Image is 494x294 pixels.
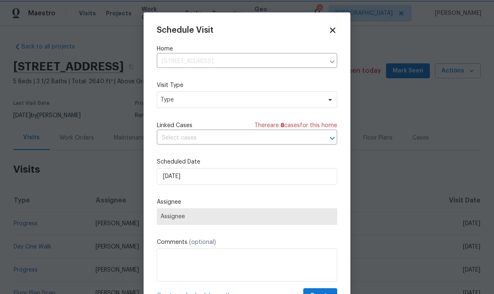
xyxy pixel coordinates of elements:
span: Type [161,96,321,104]
button: Open [326,133,338,144]
span: 8 [281,123,284,128]
label: Comments [157,238,337,246]
span: Linked Cases [157,121,192,130]
span: Close [328,26,337,35]
span: Assignee [161,213,333,220]
label: Assignee [157,198,337,206]
label: Visit Type [157,81,337,89]
span: Schedule Visit [157,26,213,34]
input: Select cases [157,132,314,145]
span: (optional) [189,239,216,245]
label: Home [157,45,337,53]
input: Enter in an address [157,55,325,68]
input: M/D/YYYY [157,168,337,185]
span: There are case s for this home [254,121,337,130]
label: Scheduled Date [157,158,337,166]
